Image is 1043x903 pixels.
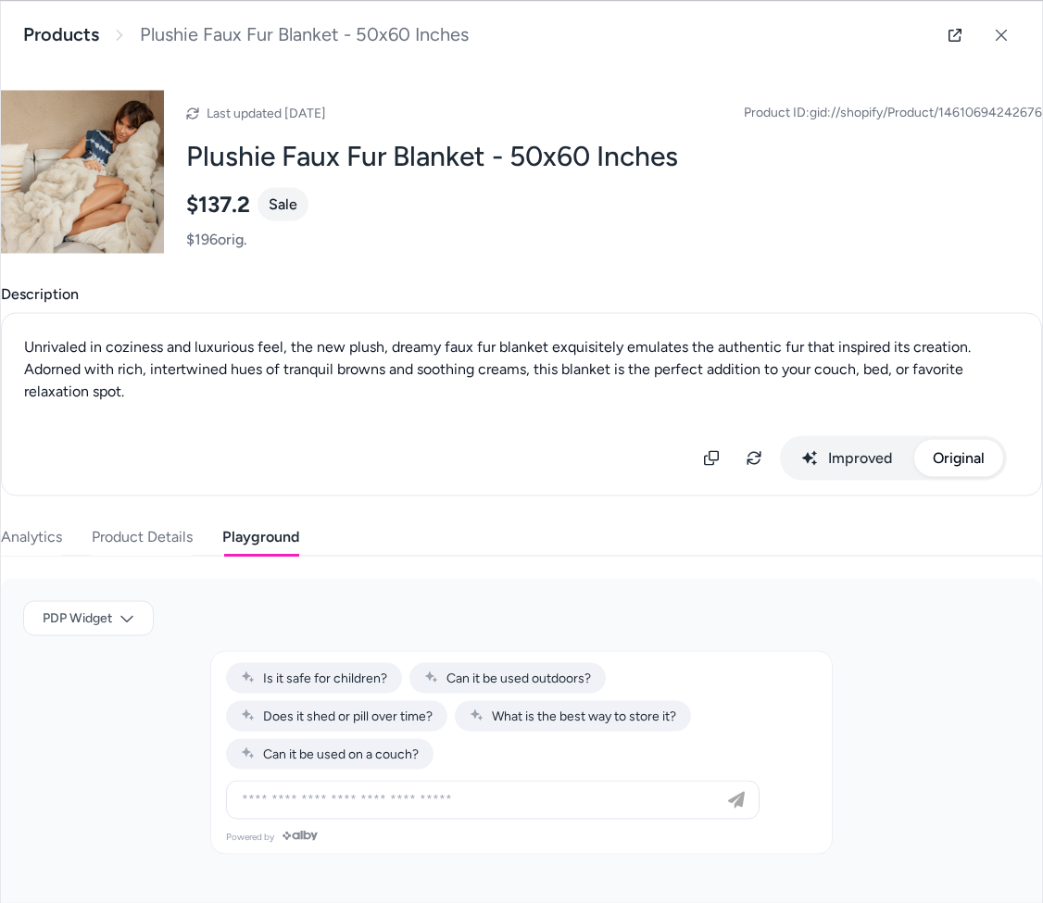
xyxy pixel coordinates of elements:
button: Improved [784,439,911,476]
button: Product Details [92,518,193,555]
img: plushie-faux-fur-blanket-933674.jpg [1,90,164,253]
div: Sale [258,188,308,221]
span: $137.2 [186,191,250,219]
span: Plushie Faux Fur Blanket - 50x60 Inches [140,23,469,46]
nav: breadcrumb [23,23,469,46]
span: Product ID: gid://shopify/Product/14610694242676 [744,103,1042,121]
a: Products [23,23,99,46]
button: Playground [222,518,299,555]
button: Analytics [1,518,62,555]
h2: Plushie Faux Fur Blanket - 50x60 Inches [186,138,1042,173]
span: Last updated [DATE] [207,105,326,120]
div: Unrivaled in coziness and luxurious feel, the new plush, dreamy faux fur blanket exquisitely emul... [24,335,1019,402]
button: Original [914,439,1003,476]
button: PDP Widget [23,600,154,635]
span: PDP Widget [43,608,112,627]
span: $196 orig. [186,229,247,251]
span: Description [1,282,1042,305]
